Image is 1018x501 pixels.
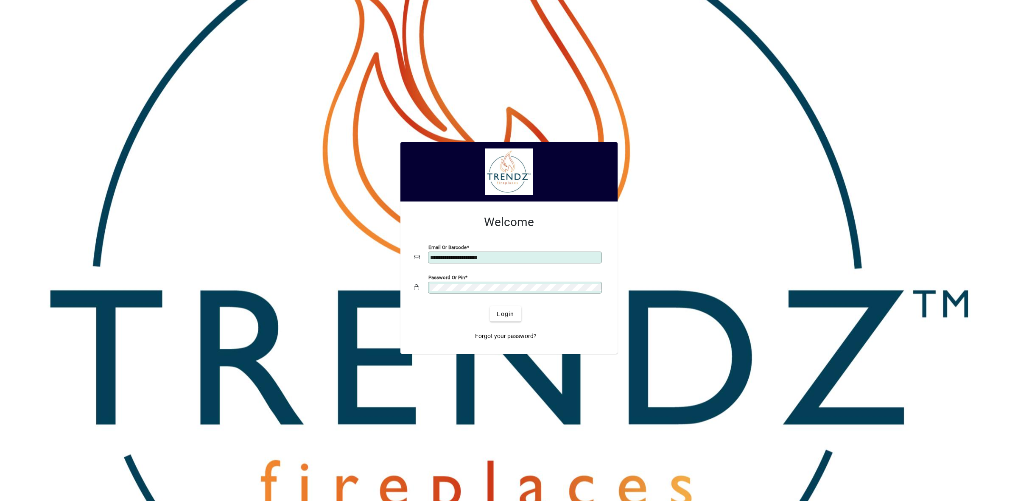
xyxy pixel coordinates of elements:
a: Forgot your password? [472,328,540,344]
mat-label: Password or Pin [428,274,465,280]
span: Forgot your password? [475,332,537,341]
h2: Welcome [414,215,604,230]
button: Login [490,306,521,322]
mat-label: Email or Barcode [428,244,467,250]
span: Login [497,310,514,319]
